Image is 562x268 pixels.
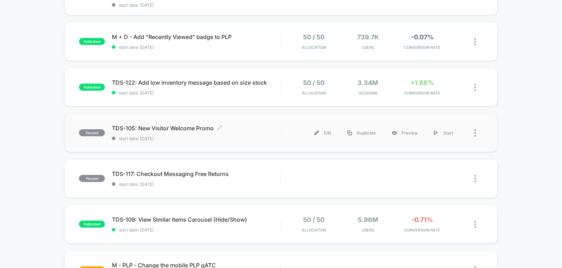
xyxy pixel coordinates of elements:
span: Allocation [302,45,326,50]
span: 50 / 50 [303,79,325,86]
span: published [79,221,105,228]
span: CONVERSION RATE [397,45,448,50]
span: start date: [DATE] [112,90,281,96]
span: start date: [DATE] [112,182,281,187]
span: start date: [DATE] [112,45,281,50]
span: Users [343,45,394,50]
img: menu [347,131,352,135]
div: Duplicate [339,125,384,141]
span: start date: [DATE] [112,227,281,233]
img: close [474,175,476,182]
span: paused [79,175,105,182]
span: TDS-117: Checkout Messaging Free Returns [112,170,281,177]
span: 50 / 50 [303,216,325,223]
span: CONVERSION RATE [397,228,448,233]
span: TDS-105: New Visitor Welcome Promo [112,125,281,132]
span: Sessions [343,91,394,96]
span: Users [343,228,394,233]
span: published [79,84,105,91]
span: published [79,38,105,45]
div: Start [426,125,461,141]
span: 5.96M [358,216,378,223]
span: 3.34M [357,79,378,86]
div: Preview [384,125,426,141]
span: Allocation [302,228,326,233]
span: start date: [DATE] [112,136,281,141]
span: TDS-109: View Similar Items Carousel (Hide/Show) [112,216,281,223]
span: TDS-122: Add low inventory message based on size stock [112,79,281,86]
div: Edit [306,125,339,141]
img: menu [434,131,437,135]
span: paused [79,129,105,136]
img: close [474,38,476,45]
span: +1.66% [410,79,434,86]
span: start date: [DATE] [112,2,281,8]
span: -0.07% [411,33,434,41]
span: CONVERSION RATE [397,91,448,96]
img: menu [314,131,319,135]
img: close [474,221,476,228]
img: close [474,84,476,91]
span: 50 / 50 [303,33,325,41]
span: -0.71% [412,216,433,223]
span: Allocation [302,91,326,96]
span: 739.7k [357,33,379,41]
span: M + D - Add "Recently Viewed" badge to PLP [112,33,281,40]
img: close [474,129,476,137]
